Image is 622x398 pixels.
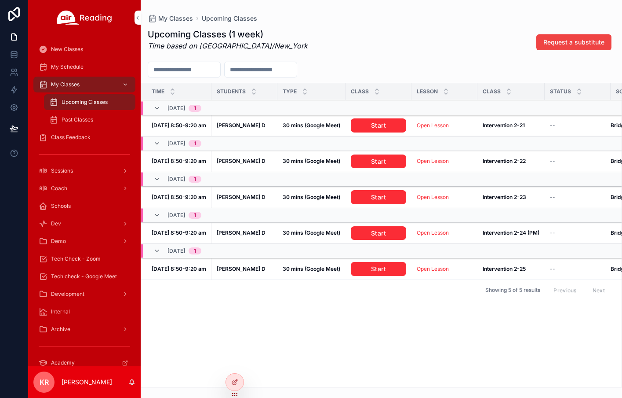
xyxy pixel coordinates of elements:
[351,226,406,240] a: Start
[33,251,135,267] a: Tech Check - Zoom
[51,203,71,210] span: Schools
[217,88,246,95] span: Students
[194,140,196,147] div: 1
[417,265,472,273] a: Open Lesson
[33,163,135,179] a: Sessions
[417,88,438,95] span: Lesson
[51,291,84,298] span: Development
[33,355,135,371] a: Academy
[217,265,266,272] strong: [PERSON_NAME] D
[483,122,539,129] a: Intervention 2-21
[33,233,135,249] a: Demo
[550,88,571,95] span: Status
[417,122,449,129] a: Open Lesson
[51,326,70,333] span: Archive
[167,105,185,112] span: [DATE]
[51,167,73,174] span: Sessions
[33,304,135,320] a: Internal
[351,262,406,276] a: Start
[51,308,70,315] span: Internal
[550,265,605,273] a: --
[51,134,91,141] span: Class Feedback
[44,112,135,128] a: Past Classes
[40,377,49,387] span: KR
[33,77,135,92] a: My Classes
[152,158,206,165] a: [DATE] 8:50-9:20 am
[550,229,555,236] span: --
[167,212,185,219] span: [DATE]
[417,265,449,272] a: Open Lesson
[283,122,340,129] strong: 30 mins (Google Meet)
[51,255,101,262] span: Tech Check - Zoom
[148,14,193,23] a: My Classes
[33,59,135,75] a: My Schedule
[483,158,526,164] strong: Intervention 2-22
[351,118,406,133] a: Start
[550,194,605,201] a: --
[51,273,117,280] span: Tech check - Google Meet
[152,194,206,200] strong: [DATE] 8:50-9:20 am
[194,212,196,219] div: 1
[51,63,84,70] span: My Schedule
[217,122,272,129] a: [PERSON_NAME] D
[417,194,472,201] a: Open Lesson
[283,88,297,95] span: Type
[152,194,206,201] a: [DATE] 8:50-9:20 am
[51,238,66,245] span: Demo
[167,140,185,147] span: [DATE]
[483,229,539,236] strong: Intervention 2-24 (PM)
[483,265,526,272] strong: Intervention 2-25
[283,122,340,129] a: 30 mins (Google Meet)
[536,34,611,50] button: Request a substitute
[148,28,308,41] h1: Upcoming Classes (1 week)
[483,194,539,201] a: Intervention 2-23
[550,194,555,201] span: --
[417,229,449,236] a: Open Lesson
[33,129,135,145] a: Class Feedback
[152,158,206,164] strong: [DATE] 8:50-9:20 am
[51,220,61,227] span: Dev
[351,190,406,204] a: Start
[152,122,206,129] a: [DATE] 8:50-9:20 am
[217,194,266,200] strong: [PERSON_NAME] D
[283,265,340,273] a: 30 mins (Google Meet)
[158,14,193,23] span: My Classes
[33,269,135,284] a: Tech check - Google Meet
[483,158,539,165] a: Intervention 2-22
[194,176,196,183] div: 1
[550,265,555,273] span: --
[417,158,449,164] a: Open Lesson
[543,38,604,47] span: Request a substitute
[62,99,108,106] span: Upcoming Classes
[351,155,406,169] a: Start
[167,176,185,183] span: [DATE]
[483,194,526,200] strong: Intervention 2-23
[217,122,266,129] strong: [PERSON_NAME] D
[217,194,272,201] a: [PERSON_NAME] D
[33,41,135,57] a: New Classes
[283,158,340,164] strong: 30 mins (Google Meet)
[62,116,93,123] span: Past Classes
[417,158,472,165] a: Open Lesson
[152,88,164,95] span: Time
[417,194,449,200] a: Open Lesson
[550,229,605,236] a: --
[51,46,83,53] span: New Classes
[550,158,555,165] span: --
[152,229,206,236] a: [DATE] 8:50-9:20 am
[148,41,308,50] em: Time based on [GEOGRAPHIC_DATA]/New_York
[33,216,135,232] a: Dev
[351,88,369,95] span: Class
[550,122,555,129] span: --
[483,122,525,129] strong: Intervention 2-21
[152,265,206,272] strong: [DATE] 8:50-9:20 am
[417,229,472,236] a: Open Lesson
[283,158,340,165] a: 30 mins (Google Meet)
[202,14,257,23] span: Upcoming Classes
